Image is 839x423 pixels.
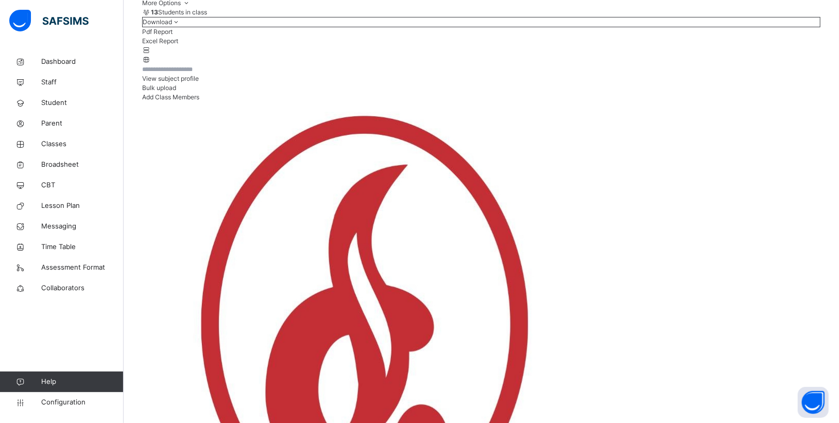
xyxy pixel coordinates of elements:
span: Assessment Format [41,262,124,273]
span: Add Class Members [142,93,199,101]
b: 13 [151,8,158,16]
span: Collaborators [41,283,124,293]
span: Parent [41,118,124,129]
span: Staff [41,77,124,87]
li: dropdown-list-item-null-1 [142,37,820,46]
button: Open asap [798,387,829,418]
span: Help [41,377,123,387]
img: safsims [9,10,89,31]
span: Students in class [151,8,207,17]
span: Download [143,18,172,26]
span: Broadsheet [41,160,124,170]
span: Student [41,98,124,108]
span: Classes [41,139,124,149]
span: Dashboard [41,57,124,67]
li: dropdown-list-item-null-0 [142,27,820,37]
span: CBT [41,180,124,190]
span: Bulk upload [142,84,176,92]
span: Configuration [41,397,123,408]
span: Lesson Plan [41,201,124,211]
span: View subject profile [142,75,199,82]
span: Time Table [41,242,124,252]
span: Messaging [41,221,124,232]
